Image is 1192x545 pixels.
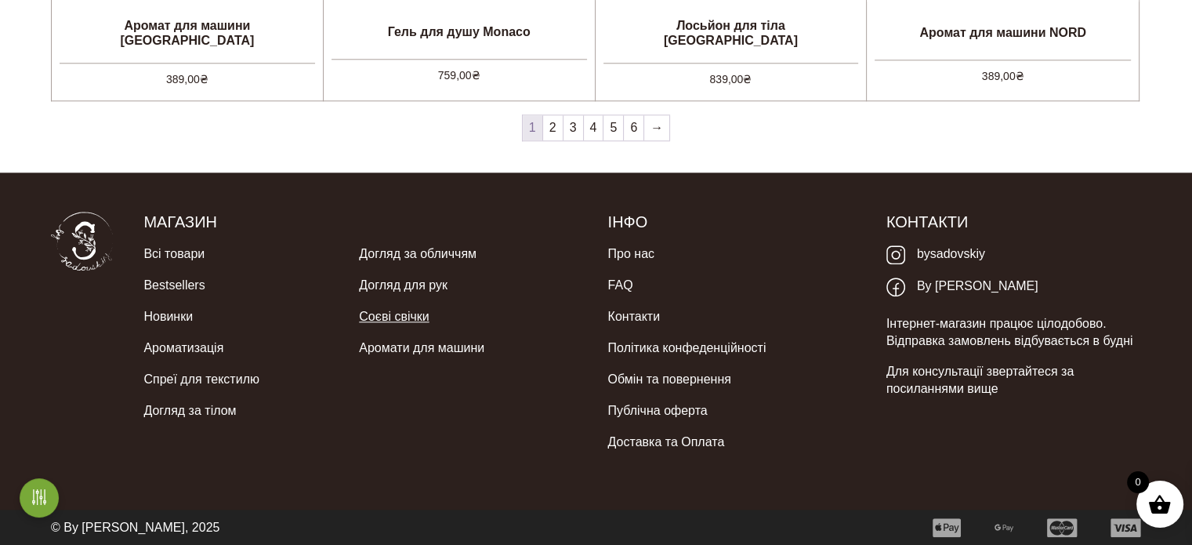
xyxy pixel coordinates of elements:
[359,301,429,332] a: Соєві свічки
[359,238,476,270] a: Догляд за обличчям
[607,427,724,458] a: Доставка та Оплата
[1127,471,1149,493] span: 0
[607,301,660,332] a: Контакти
[200,73,208,85] span: ₴
[523,115,542,140] span: 1
[324,12,595,51] h2: Гель для душу Monaco
[1016,70,1024,82] span: ₴
[359,270,447,301] a: Догляд для рук
[596,12,867,54] h2: Лосьйон для тіла [GEOGRAPHIC_DATA]
[143,212,584,232] h5: Магазин
[607,238,654,270] a: Про нас
[438,69,480,82] bdi: 759,00
[607,270,632,301] a: FAQ
[563,115,583,140] a: 3
[709,73,752,85] bdi: 839,00
[624,115,643,140] a: 6
[607,332,766,364] a: Політика конфеденційності
[886,238,985,271] a: bysadovskiy
[607,395,707,427] a: Публічна оферта
[886,315,1141,351] p: Інтернет-магазин працює цілодобово. Відправка замовлень відбувається в будні
[644,115,669,140] a: →
[867,13,1139,52] h2: Аромат для машини NORD
[143,301,193,332] a: Новинки
[543,115,563,140] a: 2
[143,238,205,270] a: Всі товари
[886,363,1141,398] p: Для консультації звертайтеся за посиланнями вище
[603,115,623,140] a: 5
[359,332,484,364] a: Аромати для машини
[143,270,205,301] a: Bestsellers
[51,519,219,536] p: © By [PERSON_NAME], 2025
[52,12,323,54] h2: Аромат для машини [GEOGRAPHIC_DATA]
[982,70,1024,82] bdi: 389,00
[886,212,1141,232] h5: Контакти
[472,69,480,82] span: ₴
[143,395,236,427] a: Догляд за тілом
[886,271,1038,303] a: By [PERSON_NAME]
[143,332,223,364] a: Ароматизація
[166,73,208,85] bdi: 389,00
[584,115,603,140] a: 4
[607,364,730,395] a: Обмін та повернення
[743,73,752,85] span: ₴
[143,364,259,395] a: Спреї для текстилю
[607,212,862,232] h5: Інфо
